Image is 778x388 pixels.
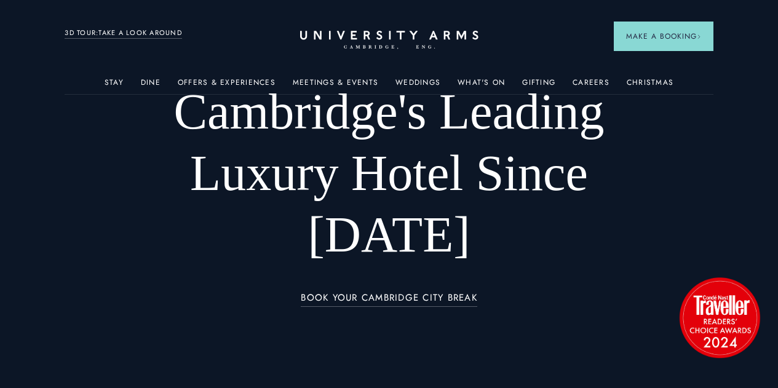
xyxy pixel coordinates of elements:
[178,78,276,94] a: Offers & Experiences
[301,293,477,307] a: BOOK YOUR CAMBRIDGE CITY BREAK
[141,78,161,94] a: Dine
[614,22,713,51] button: Make a BookingArrow icon
[522,78,555,94] a: Gifting
[300,31,478,50] a: Home
[105,78,124,94] a: Stay
[458,78,505,94] a: What's On
[697,34,701,39] img: Arrow icon
[65,28,182,39] a: 3D TOUR:TAKE A LOOK AROUND
[573,78,609,94] a: Careers
[627,78,673,94] a: Christmas
[673,271,766,363] img: image-2524eff8f0c5d55edbf694693304c4387916dea5-1501x1501-png
[293,78,378,94] a: Meetings & Events
[130,81,648,266] h1: Cambridge's Leading Luxury Hotel Since [DATE]
[626,31,701,42] span: Make a Booking
[395,78,440,94] a: Weddings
